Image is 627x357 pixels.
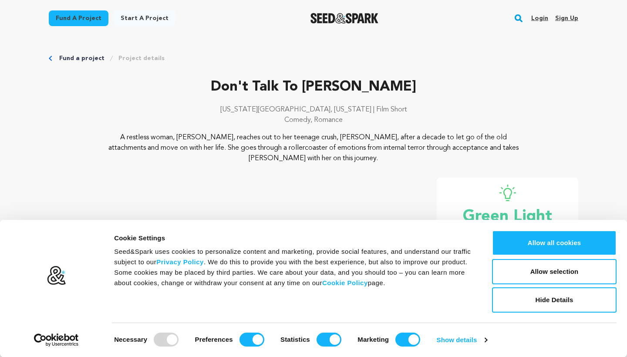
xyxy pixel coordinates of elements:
[357,336,389,343] strong: Marketing
[114,233,472,243] div: Cookie Settings
[18,333,94,347] a: Usercentrics Cookiebot - opens in a new window
[49,10,108,26] a: Fund a project
[492,259,617,284] button: Allow selection
[118,54,165,63] a: Project details
[59,54,104,63] a: Fund a project
[195,336,233,343] strong: Preferences
[156,258,204,266] a: Privacy Policy
[322,279,368,286] a: Cookie Policy
[310,13,379,24] a: Seed&Spark Homepage
[492,230,617,256] button: Allow all cookies
[114,246,472,288] div: Seed&Spark uses cookies to personalize content and marketing, provide social features, and unders...
[49,115,578,125] p: Comedy, Romance
[114,336,147,343] strong: Necessary
[102,132,526,164] p: A restless woman, [PERSON_NAME], reaches out to her teenage crush, [PERSON_NAME], after a decade ...
[447,208,568,226] p: Green Light
[114,10,175,26] a: Start a project
[437,333,487,347] a: Show details
[310,13,379,24] img: Seed&Spark Logo Dark Mode
[555,11,578,25] a: Sign up
[280,336,310,343] strong: Statistics
[492,287,617,313] button: Hide Details
[531,11,548,25] a: Login
[49,104,578,115] p: [US_STATE][GEOGRAPHIC_DATA], [US_STATE] | Film Short
[49,54,578,63] div: Breadcrumb
[47,266,66,286] img: logo
[49,77,578,98] p: Don't Talk To [PERSON_NAME]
